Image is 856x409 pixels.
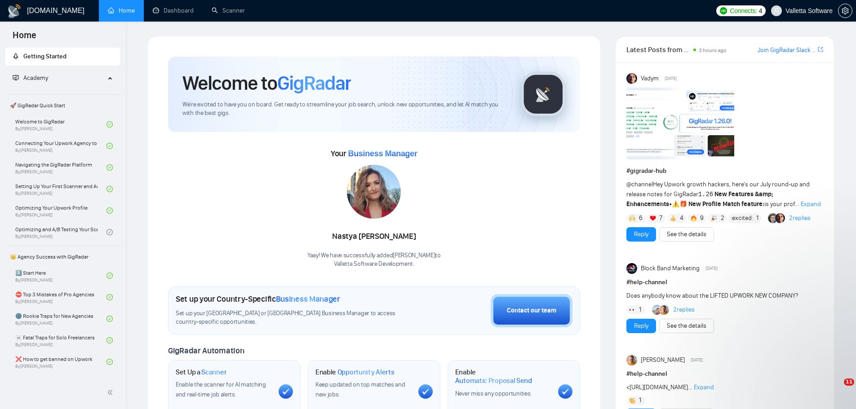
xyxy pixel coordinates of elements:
[626,319,656,333] button: Reply
[667,229,706,239] a: See the details
[347,165,401,219] img: 1686180585495-117.jpg
[182,71,351,95] h1: Welcome to
[634,321,648,331] a: Reply
[307,251,441,268] div: Yaay! We have successfully added [PERSON_NAME] to
[5,48,120,66] li: Getting Started
[307,229,441,244] div: Nastya [PERSON_NAME]
[705,264,718,273] span: [DATE]
[731,213,753,223] span: :excited:
[15,222,106,242] a: Optimizing and A/B Testing Your Scanner for Better ResultsBy[PERSON_NAME]
[15,201,106,220] a: Optimizing Your Upwork ProfileBy[PERSON_NAME]
[106,207,113,214] span: check-circle
[639,214,643,223] span: 6
[176,309,414,326] span: Set up your [GEOGRAPHIC_DATA] or [GEOGRAPHIC_DATA] Business Manager to access country-specific op...
[15,352,106,372] a: ❌ How to get banned on UpworkBy[PERSON_NAME]
[673,305,695,314] a: 2replies
[680,214,683,223] span: 4
[521,72,566,117] img: gigradar-logo.png
[315,368,395,377] h1: Enable
[641,74,659,84] span: Vadym
[106,359,113,365] span: check-circle
[659,227,714,242] button: See the details
[694,383,714,391] span: Expand
[626,383,692,391] span: < ...
[639,305,641,314] span: 1
[626,73,637,84] img: Vadym
[679,200,687,208] span: 🎁
[307,260,441,268] p: Valletta Software Development .
[818,46,823,53] span: export
[106,186,113,192] span: check-circle
[825,378,847,400] iframe: Intercom live chat
[182,101,506,118] span: We're excited to have you on board. Get ready to streamline your job search, unlock new opportuni...
[15,287,106,307] a: ⛔ Top 3 Mistakes of Pro AgenciesBy[PERSON_NAME]
[670,215,676,221] img: 👍
[626,88,734,159] img: F09AC4U7ATU-image.png
[6,97,119,114] span: 🚀 GigRadar Quick Start
[659,305,669,315] img: Adrien Foula
[455,376,532,385] span: Automatic Proposal Send
[331,149,417,158] span: Your
[768,213,778,223] img: Alex B
[773,8,780,14] span: user
[699,47,727,53] span: 3 hours ago
[688,200,764,208] strong: New Profile Match feature:
[650,215,656,221] img: ❤️
[844,378,854,386] span: 11
[106,229,113,235] span: check-circle
[106,273,113,279] span: check-circle
[759,6,763,16] span: 4
[176,294,340,304] h1: Set up your Country-Specific
[626,277,823,287] h1: # help-channel
[23,53,67,60] span: Getting Started
[455,390,532,397] span: Never miss any opportunities.
[691,215,697,221] img: 🔥
[15,114,106,134] a: Welcome to GigRadarBy[PERSON_NAME]
[106,294,113,300] span: check-circle
[629,307,635,313] img: 👀
[652,305,662,315] img: Joaquin Arcardini
[5,29,44,48] span: Home
[15,266,106,286] a: 1️⃣ Start HereBy[PERSON_NAME]
[641,355,685,365] span: [PERSON_NAME]
[698,191,714,198] code: 1.26
[626,355,637,365] img: Adrien Foula
[491,294,572,327] button: Contact our team
[626,227,656,242] button: Reply
[626,369,823,379] h1: # help-channel
[838,7,852,14] a: setting
[639,396,641,405] span: 1
[756,214,758,223] span: 1
[15,330,106,350] a: ☠️ Fatal Traps for Solo FreelancersBy[PERSON_NAME]
[634,229,648,239] a: Reply
[15,158,106,177] a: Navigating the GigRadar PlatformBy[PERSON_NAME]
[15,309,106,329] a: 🌚 Rookie Traps for New AgenciesBy[PERSON_NAME]
[629,215,635,221] img: 🙌
[106,164,113,171] span: check-circle
[6,248,119,266] span: 👑 Agency Success with GigRadar
[667,321,706,331] a: See the details
[626,263,637,274] img: Block Band Marketing
[168,346,244,356] span: GigRadar Automation
[758,45,816,55] a: Join GigRadar Slack Community
[106,143,113,149] span: check-circle
[818,45,823,54] a: export
[455,368,551,385] h1: Enable
[107,388,116,397] span: double-left
[665,75,677,83] span: [DATE]
[337,368,395,377] span: Opportunity Alerts
[626,180,810,208] span: Hey Upwork growth hackers, here's our July round-up and release notes for GigRadar • is your prof...
[659,214,662,223] span: 7
[711,215,717,221] img: 🎉
[15,179,106,199] a: Setting Up Your First Scanner and Auto-BidderBy[PERSON_NAME]
[626,44,691,55] span: Latest Posts from the GigRadar Community
[641,264,700,273] span: Block Band Marketing
[13,75,19,81] span: fund-projection-screen
[7,4,22,18] img: logo
[626,166,823,176] h1: # gigradar-hub
[315,381,405,398] span: Keep updated on top matches and new jobs.
[348,149,417,158] span: Business Manager
[789,214,811,223] a: 2replies
[201,368,226,377] span: Scanner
